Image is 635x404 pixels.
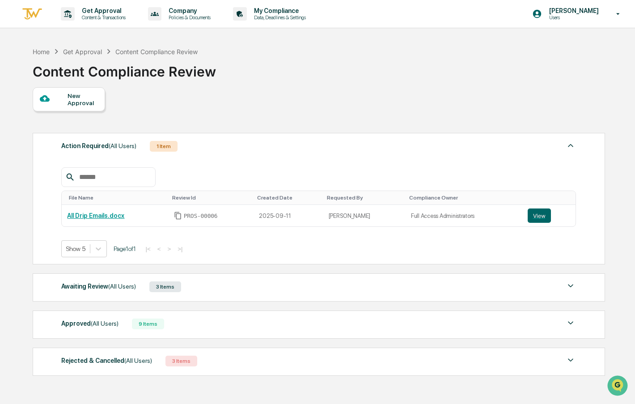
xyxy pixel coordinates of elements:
[68,92,97,106] div: New Approval
[172,195,250,201] div: Toggle SortBy
[542,7,603,14] p: [PERSON_NAME]
[33,48,50,55] div: Home
[9,19,163,33] p: How can we help?
[165,356,197,366] div: 3 Items
[257,195,319,201] div: Toggle SortBy
[109,142,136,149] span: (All Users)
[175,245,185,253] button: >|
[115,48,198,55] div: Content Compliance Review
[5,126,60,142] a: 🔎Data Lookup
[149,281,181,292] div: 3 Items
[247,7,310,14] p: My Compliance
[65,114,72,121] div: 🗄️
[132,319,164,329] div: 9 Items
[108,283,136,290] span: (All Users)
[528,208,551,223] button: View
[5,109,61,125] a: 🖐️Preclearance
[63,48,102,55] div: Get Approval
[69,195,165,201] div: Toggle SortBy
[150,141,178,152] div: 1 Item
[18,113,58,122] span: Preclearance
[565,318,576,328] img: caret
[184,213,218,220] span: PROS-00006
[409,195,519,201] div: Toggle SortBy
[143,245,153,253] button: |<
[18,130,56,139] span: Data Lookup
[75,7,130,14] p: Get Approval
[114,245,136,252] span: Page 1 of 1
[67,212,124,219] a: All Drip Emails.docx
[165,245,174,253] button: >
[565,355,576,366] img: caret
[161,14,215,21] p: Policies & Documents
[152,71,163,82] button: Start new chat
[61,140,136,152] div: Action Required
[254,205,323,226] td: 2025-09-11
[327,195,402,201] div: Toggle SortBy
[61,109,114,125] a: 🗄️Attestations
[21,7,43,21] img: logo
[124,357,152,364] span: (All Users)
[89,152,108,158] span: Pylon
[174,212,182,220] span: Copy Id
[74,113,111,122] span: Attestations
[63,151,108,158] a: Powered byPylon
[161,7,215,14] p: Company
[406,205,522,226] td: Full Access Administrators
[155,245,164,253] button: <
[61,281,136,292] div: Awaiting Review
[565,281,576,291] img: caret
[91,320,119,327] span: (All Users)
[61,355,152,366] div: Rejected & Cancelled
[30,77,113,85] div: We're available if you need us!
[606,374,631,399] iframe: Open customer support
[9,114,16,121] div: 🖐️
[528,208,570,223] a: View
[565,140,576,151] img: caret
[61,318,119,329] div: Approved
[33,56,216,80] div: Content Compliance Review
[9,68,25,85] img: 1746055101610-c473b297-6a78-478c-a979-82029cc54cd1
[75,14,130,21] p: Content & Transactions
[323,205,406,226] td: [PERSON_NAME]
[247,14,310,21] p: Data, Deadlines & Settings
[30,68,147,77] div: Start new chat
[542,14,603,21] p: Users
[529,195,572,201] div: Toggle SortBy
[9,131,16,138] div: 🔎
